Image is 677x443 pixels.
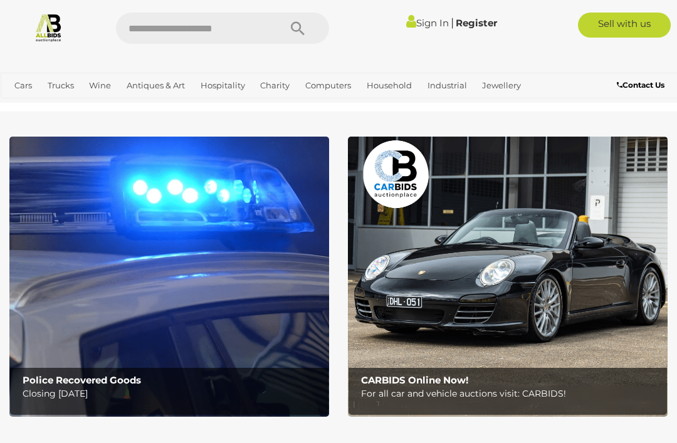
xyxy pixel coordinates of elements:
b: CARBIDS Online Now! [361,374,468,386]
span: | [451,16,454,29]
a: Household [362,75,417,96]
a: Computers [300,75,356,96]
a: Trucks [43,75,79,96]
a: [GEOGRAPHIC_DATA] [90,96,189,117]
a: CARBIDS Online Now! CARBIDS Online Now! For all car and vehicle auctions visit: CARBIDS! [348,137,668,417]
button: Search [266,13,329,44]
b: Contact Us [617,80,664,90]
img: CARBIDS Online Now! [348,137,668,417]
a: Register [456,17,497,29]
img: Allbids.com.au [34,13,63,42]
a: Sports [49,96,85,117]
a: Cars [9,75,37,96]
a: Sign In [406,17,449,29]
a: Office [9,96,43,117]
p: Closing [DATE] [23,386,322,402]
a: Police Recovered Goods Police Recovered Goods Closing [DATE] [9,137,329,417]
img: Police Recovered Goods [9,137,329,417]
a: Industrial [422,75,472,96]
a: Charity [255,75,295,96]
a: Hospitality [196,75,250,96]
a: Wine [84,75,116,96]
a: Sell with us [578,13,671,38]
b: Police Recovered Goods [23,374,141,386]
a: Contact Us [617,78,668,92]
a: Antiques & Art [122,75,190,96]
a: Jewellery [477,75,526,96]
p: For all car and vehicle auctions visit: CARBIDS! [361,386,661,402]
